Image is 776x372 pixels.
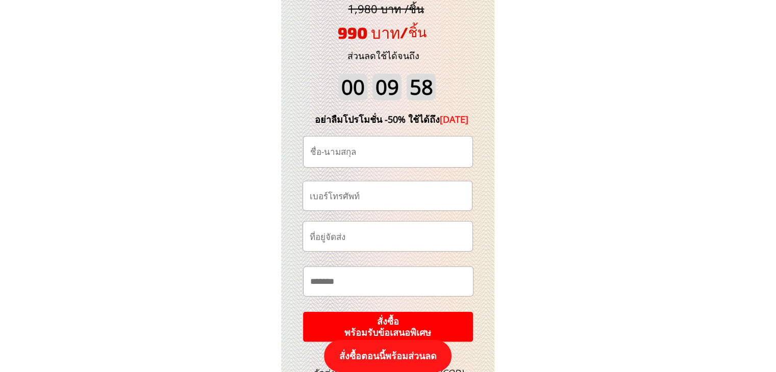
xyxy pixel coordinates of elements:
[348,1,424,16] span: 1,980 บาท /ชิ้น
[400,23,427,40] span: /ชิ้น
[338,23,400,42] span: 990 บาท
[299,112,484,127] div: อย่าลืมโปรโมชั่น -50% ใช้ได้ถึง
[324,340,452,372] p: สั่งซื้อตอนนี้พร้อมส่วนลด
[307,181,468,210] input: เบอร์โทรศัพท์
[334,48,433,63] h3: ส่วนลดใช้ได้จนถึง
[440,113,468,125] span: [DATE]
[308,137,468,167] input: ชื่อ-นามสกุล
[303,312,473,342] p: สั่งซื้อ พร้อมรับข้อเสนอพิเศษ
[307,222,468,251] input: ที่อยู่จัดส่ง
